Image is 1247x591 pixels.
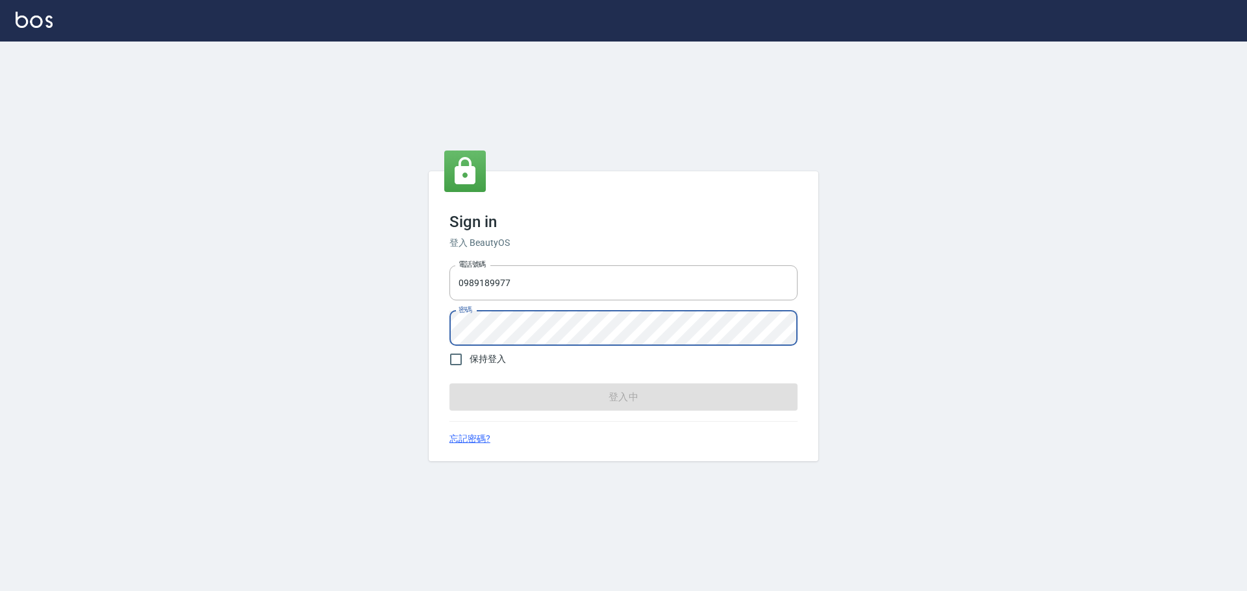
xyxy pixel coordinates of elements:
span: 保持登入 [470,352,506,366]
img: Logo [16,12,53,28]
h6: 登入 BeautyOS [449,236,798,250]
label: 密碼 [459,305,472,315]
label: 電話號碼 [459,259,486,269]
a: 忘記密碼? [449,432,490,446]
h3: Sign in [449,213,798,231]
